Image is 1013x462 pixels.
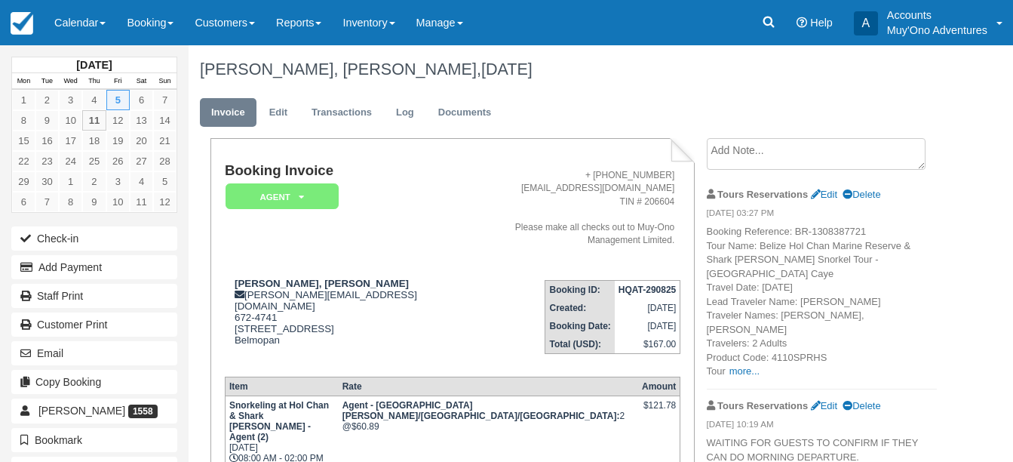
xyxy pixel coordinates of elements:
[12,151,35,171] a: 22
[82,171,106,192] a: 2
[82,110,106,131] a: 11
[464,169,674,247] address: + [PHONE_NUMBER] [EMAIL_ADDRESS][DOMAIN_NAME] TIN # 206604 Please make all checks out to Muy-Ono ...
[11,370,177,394] button: Copy Booking
[342,400,620,421] strong: Agent - San Pedro/Belize City/Caye Caulker
[153,131,177,151] a: 21
[106,110,130,131] a: 12
[82,131,106,151] a: 18
[11,255,177,279] button: Add Payment
[106,192,130,212] a: 10
[351,421,379,432] span: $60.89
[615,335,680,354] td: $167.00
[226,183,339,210] em: AGENT
[811,189,837,200] a: Edit
[729,365,760,377] a: more...
[545,299,615,317] th: Created:
[82,90,106,110] a: 4
[59,110,82,131] a: 10
[810,17,833,29] span: Help
[106,73,130,90] th: Fri
[235,278,409,289] strong: [PERSON_NAME], [PERSON_NAME]
[12,192,35,212] a: 6
[717,400,808,411] strong: Tours Reservations
[153,110,177,131] a: 14
[11,284,177,308] a: Staff Print
[153,73,177,90] th: Sun
[153,192,177,212] a: 12
[35,73,59,90] th: Tue
[200,60,937,79] h1: [PERSON_NAME], [PERSON_NAME],
[35,90,59,110] a: 2
[130,131,153,151] a: 20
[717,189,808,200] strong: Tours Reservations
[35,131,59,151] a: 16
[35,151,59,171] a: 23
[12,73,35,90] th: Mon
[59,192,82,212] a: 8
[225,163,458,179] h1: Booking Invoice
[59,90,82,110] a: 3
[153,171,177,192] a: 5
[130,192,153,212] a: 11
[300,98,383,128] a: Transactions
[887,8,987,23] p: Accounts
[11,313,177,337] a: Customer Print
[811,400,837,411] a: Edit
[130,110,153,131] a: 13
[225,278,458,365] div: [PERSON_NAME][EMAIL_ADDRESS][DOMAIN_NAME] 672-4741 [STREET_ADDRESS] Belmopan
[545,281,615,300] th: Booking ID:
[59,171,82,192] a: 1
[707,418,938,435] em: [DATE] 10:19 AM
[638,377,680,396] th: Amount
[11,399,177,423] a: [PERSON_NAME] 1558
[130,73,153,90] th: Sat
[35,110,59,131] a: 9
[106,131,130,151] a: 19
[11,428,177,452] button: Bookmark
[545,335,615,354] th: Total (USD):
[82,151,106,171] a: 25
[843,189,880,200] a: Delete
[106,90,130,110] a: 5
[35,192,59,212] a: 7
[11,226,177,251] button: Check-in
[385,98,425,128] a: Log
[229,400,329,442] strong: Snorkeling at Hol Chan & Shark [PERSON_NAME] - Agent (2)
[12,110,35,131] a: 8
[153,151,177,171] a: 28
[200,98,256,128] a: Invoice
[38,405,125,417] span: [PERSON_NAME]
[12,171,35,192] a: 29
[481,60,533,79] span: [DATE]
[707,207,938,223] em: [DATE] 03:27 PM
[258,98,299,128] a: Edit
[59,73,82,90] th: Wed
[854,11,878,35] div: A
[35,171,59,192] a: 30
[339,377,638,396] th: Rate
[82,73,106,90] th: Thu
[615,299,680,317] td: [DATE]
[619,285,676,295] strong: HQAT-290825
[225,183,333,211] a: AGENT
[797,17,807,28] i: Help
[427,98,503,128] a: Documents
[545,317,615,335] th: Booking Date:
[106,151,130,171] a: 26
[128,405,158,418] span: 1558
[130,151,153,171] a: 27
[887,23,987,38] p: Muy'Ono Adventures
[59,131,82,151] a: 17
[642,400,676,423] div: $121.78
[12,131,35,151] a: 15
[11,341,177,365] button: Email
[11,12,33,35] img: checkfront-main-nav-mini-logo.png
[130,171,153,192] a: 4
[225,377,338,396] th: Item
[615,317,680,335] td: [DATE]
[843,400,880,411] a: Delete
[130,90,153,110] a: 6
[59,151,82,171] a: 24
[707,225,938,379] p: Booking Reference: BR-1308387721 Tour Name: Belize Hol Chan Marine Reserve & Shark [PERSON_NAME] ...
[153,90,177,110] a: 7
